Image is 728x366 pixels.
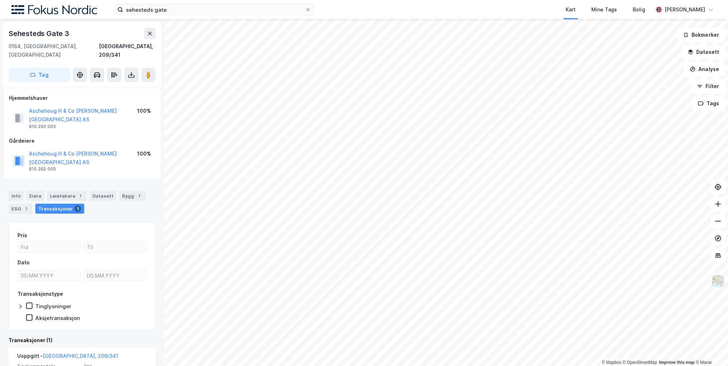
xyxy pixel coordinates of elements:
div: Datasett [90,191,116,201]
div: Mine Tags [591,5,617,14]
button: Tag [9,68,70,82]
div: Info [9,191,24,201]
div: [GEOGRAPHIC_DATA], 209/341 [99,42,156,59]
div: 1 [77,192,84,199]
div: ESG [9,204,32,214]
div: Pris [17,231,27,240]
div: Transaksjonstype [17,290,63,298]
div: Hjemmelshaver [9,94,155,102]
img: Z [711,274,725,288]
button: Filter [691,79,725,93]
div: 910 292 005 [29,166,56,172]
button: Tags [692,96,725,111]
div: 1 [136,192,143,199]
a: Mapbox [602,360,621,365]
div: Kart [566,5,576,14]
div: Uoppgitt - [17,352,118,363]
div: Gårdeiere [9,137,155,145]
input: Fra [18,242,80,252]
input: Søk på adresse, matrikkel, gårdeiere, leietakere eller personer [123,4,305,15]
div: 100% [137,149,151,158]
a: [GEOGRAPHIC_DATA], 209/341 [43,353,118,359]
a: Improve this map [659,360,694,365]
div: Dato [17,258,30,267]
button: Bokmerker [677,28,725,42]
div: 1 [22,205,30,212]
input: Til [84,242,146,252]
div: Bygg [119,191,146,201]
input: DD.MM.YYYY [84,270,146,281]
div: Transaksjoner [35,204,84,214]
button: Analyse [684,62,725,76]
div: Transaksjoner (1) [9,336,156,345]
div: Eiere [26,191,44,201]
div: 910 292 005 [29,124,56,129]
div: 100% [137,107,151,115]
button: Datasett [682,45,725,59]
div: Bolig [633,5,645,14]
div: Sehesteds Gate 3 [9,28,71,39]
div: 0164, [GEOGRAPHIC_DATA], [GEOGRAPHIC_DATA] [9,42,99,59]
div: Kontrollprogram for chat [692,332,728,366]
div: Aksjetransaksjon [35,315,80,321]
a: OpenStreetMap [623,360,657,365]
div: 1 [74,205,81,212]
img: fokus-nordic-logo.8a93422641609758e4ac.png [11,5,97,15]
input: DD.MM.YYYY [18,270,80,281]
iframe: Chat Widget [692,332,728,366]
div: Tinglysninger [35,303,71,310]
div: [PERSON_NAME] [664,5,705,14]
div: Leietakere [47,191,87,201]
